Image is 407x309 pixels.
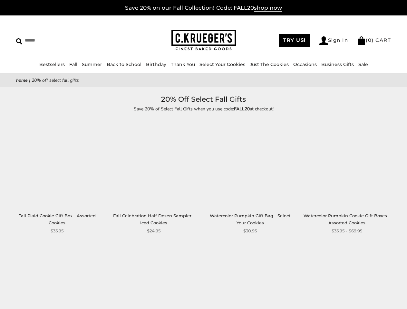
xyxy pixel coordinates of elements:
a: Back to School [107,61,141,67]
a: TRY US! [279,34,310,47]
span: 20% Off Select Fall Gifts [32,77,79,83]
a: Fall [69,61,77,67]
span: $24.95 [147,228,160,234]
a: Bestsellers [39,61,65,67]
a: Watercolor Pumpkin Gift Bag - Select Your Cookies [207,119,294,206]
img: C.KRUEGER'S [171,30,236,51]
a: Fall Plaid Cookie Gift Box - Assorted Cookies [18,213,96,225]
a: Select Your Cookies [199,61,245,67]
strong: FALL20 [234,106,250,112]
a: Business Gifts [321,61,354,67]
span: $30.95 [243,228,257,234]
span: shop now [254,5,282,12]
span: | [29,77,30,83]
a: Watercolor Pumpkin Cookie Gift Boxes - Assorted Cookies [303,119,390,206]
a: Fall Celebration Half Dozen Sampler - Iced Cookies [110,119,197,206]
span: $35.95 [51,228,63,234]
a: Home [16,77,28,83]
a: Watercolor Pumpkin Cookie Gift Boxes - Assorted Cookies [304,213,390,225]
a: Occasions [293,61,317,67]
img: Account [319,36,328,45]
a: Sale [358,61,368,67]
a: Watercolor Pumpkin Gift Bag - Select Your Cookies [210,213,290,225]
a: Thank You [171,61,195,67]
img: Bag [357,36,366,45]
a: Sign In [319,36,348,45]
a: Fall Plaid Cookie Gift Box - Assorted Cookies [14,119,101,206]
p: Save 20% of Select Fall Gifts when you use code: at checkout! [55,105,352,113]
a: (0) CART [357,37,391,43]
a: Summer [82,61,102,67]
nav: breadcrumbs [16,77,391,84]
a: Birthday [146,61,166,67]
a: Save 20% on our Fall Collection! Code: FALL20shop now [125,5,282,12]
a: Fall Celebration Half Dozen Sampler - Iced Cookies [113,213,194,225]
span: 0 [368,37,372,43]
input: Search [16,35,102,45]
span: $35.95 - $69.95 [332,228,362,234]
a: Just The Cookies [250,61,289,67]
img: Search [16,38,22,44]
h1: 20% Off Select Fall Gifts [26,94,381,105]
